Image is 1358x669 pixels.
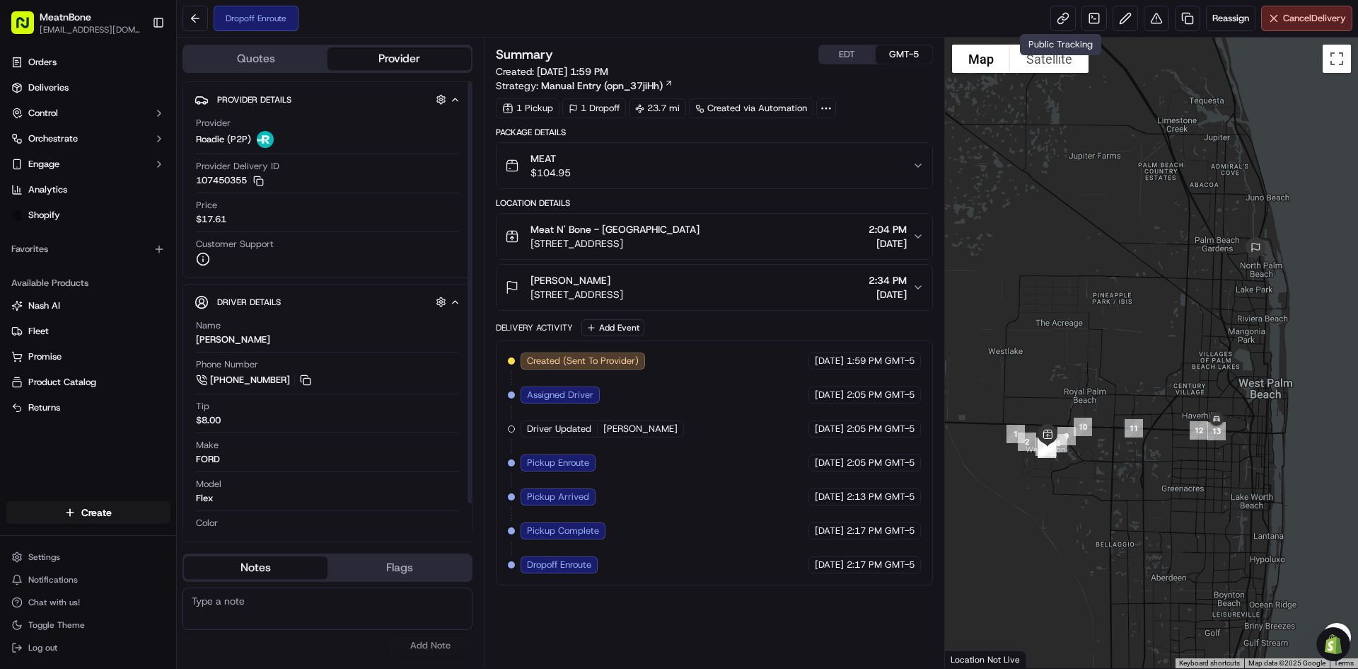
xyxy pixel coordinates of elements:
[196,238,274,251] span: Customer Support
[6,396,170,419] button: Returns
[196,517,218,530] span: Color
[1212,12,1249,25] span: Reassign
[210,374,290,387] span: [PHONE_NUMBER]
[81,505,112,520] span: Create
[952,45,1010,73] button: Show street map
[28,81,69,94] span: Deliveries
[40,24,141,35] span: [EMAIL_ADDRESS][DOMAIN_NAME]
[876,45,932,64] button: GMT-5
[496,79,673,93] div: Strategy:
[28,132,78,145] span: Orchestrate
[603,423,678,435] span: [PERSON_NAME]
[1052,421,1081,451] div: 9
[1261,6,1352,31] button: CancelDelivery
[6,570,170,590] button: Notifications
[629,98,686,118] div: 23.7 mi
[6,6,146,40] button: MeatnBone[EMAIL_ADDRESS][DOMAIN_NAME]
[196,358,258,371] span: Phone Number
[530,166,571,180] span: $104.95
[496,127,932,138] div: Package Details
[527,525,599,537] span: Pickup Complete
[496,98,559,118] div: 1 Pickup
[195,88,460,111] button: Provider Details
[40,10,91,24] button: MeatnBone
[847,525,915,537] span: 2:17 PM GMT-5
[815,559,844,571] span: [DATE]
[815,491,844,503] span: [DATE]
[541,79,673,93] a: Manual Entry (opn_37jiHh)
[1334,659,1354,667] a: Terms (opens in new tab)
[1206,6,1255,31] button: Reassign
[196,439,219,452] span: Make
[196,199,217,212] span: Price
[1119,413,1149,443] div: 11
[819,45,876,64] button: EDT
[1033,433,1062,462] div: 4
[1323,623,1351,651] button: Map camera controls
[6,593,170,612] button: Chat with us!
[217,94,291,105] span: Provider Details
[196,319,221,332] span: Name
[11,350,165,363] a: Promise
[196,160,279,173] span: Provider Delivery ID
[28,107,58,120] span: Control
[6,272,170,295] div: Available Products
[6,615,170,635] button: Toggle Theme
[869,222,907,236] span: 2:04 PM
[496,64,608,79] span: Created:
[196,133,251,146] span: Roadie (P2P)
[847,491,915,503] span: 2:13 PM GMT-5
[11,376,165,389] a: Product Catalog
[1043,428,1073,458] div: 8
[1010,45,1089,73] button: Show satellite imagery
[527,355,639,367] span: Created (Sent To Provider)
[1068,412,1098,442] div: 10
[945,651,1026,668] div: Location Not Live
[196,478,221,491] span: Model
[196,400,209,413] span: Tip
[6,127,170,150] button: Orchestrate
[497,143,932,188] button: MEAT$104.95
[530,222,700,236] span: Meat N' Bone - [GEOGRAPHIC_DATA]
[527,491,589,503] span: Pickup Arrived
[196,117,231,130] span: Provider
[1032,434,1062,464] div: 7
[11,299,165,312] a: Nash AI
[28,551,60,563] span: Settings
[1001,419,1031,449] div: 1
[496,48,553,61] h3: Summary
[327,556,471,579] button: Flags
[28,574,78,585] span: Notifications
[1012,427,1042,457] div: 2
[6,102,170,125] button: Control
[815,457,844,469] span: [DATE]
[497,265,932,310] button: [PERSON_NAME][STREET_ADDRESS]2:34 PM[DATE]
[1283,12,1346,25] span: Cancel Delivery
[28,325,49,338] span: Fleet
[6,320,170,343] button: Fleet
[1248,659,1325,667] span: Map data ©2025 Google
[11,401,165,414] a: Returns
[581,319,644,336] button: Add Event
[28,299,60,312] span: Nash AI
[847,423,915,435] span: 2:05 PM GMT-5
[815,525,844,537] span: [DATE]
[1030,432,1060,462] div: 3
[869,273,907,287] span: 2:34 PM
[195,290,460,314] button: Driver Details
[6,153,170,176] button: Engage
[527,457,589,469] span: Pickup Enroute
[847,559,915,571] span: 2:17 PM GMT-5
[869,236,907,251] span: [DATE]
[196,414,221,427] div: $8.00
[815,355,844,367] span: [DATE]
[689,98,813,118] a: Created via Automation
[28,209,60,222] span: Shopify
[815,423,844,435] span: [DATE]
[1020,34,1101,55] div: Public Tracking
[6,238,170,261] div: Favorites
[28,350,62,363] span: Promise
[6,547,170,567] button: Settings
